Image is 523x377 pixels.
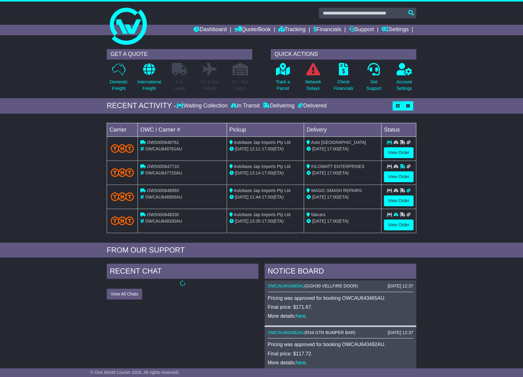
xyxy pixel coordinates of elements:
[234,140,290,145] span: Autobase Jap Imports Pty Ltd
[145,219,182,224] span: OWCAU648330AU
[201,79,219,92] p: Air & Sea Freight
[311,212,325,217] span: fabcars
[250,219,261,224] span: 13:35
[234,188,290,193] span: Autobase Jap Imports Pty Ltd
[381,25,409,35] a: Settings
[307,170,379,176] div: (ETA)
[107,101,176,110] div: RECENT ACTIVITY -
[268,283,305,288] a: OWCAU643465AU
[306,330,354,335] span: R34 GTR BUMPER BAR
[307,218,379,224] div: (ETA)
[327,195,338,199] span: 17:00
[366,63,382,95] a: GetSupport
[366,79,381,92] p: Get Support
[138,123,227,136] td: OWC / Carrier #
[235,146,249,151] span: [DATE]
[265,264,416,280] div: NOTICE BOARD
[276,79,290,92] p: Track a Parcel
[268,330,305,335] a: OWCAU643492AU
[137,79,161,92] p: International Freight
[147,140,179,145] span: OWS000648761
[250,170,261,175] span: 13:14
[327,170,338,175] span: 17:00
[275,63,290,95] a: Track aParcel
[397,79,412,92] p: Account Settings
[268,360,413,366] p: More details: .
[111,144,134,153] img: TNT_Domestic.png
[271,49,416,60] div: QUICK ACTIONS
[313,25,341,35] a: Financials
[388,283,413,289] div: [DATE] 12:37
[229,146,302,152] div: - (ETA)
[268,341,413,347] p: Pricing was approved for booking OWCAU643492AU.
[384,147,414,158] a: View Order
[261,103,296,109] div: Delivering
[307,146,379,152] div: (ETA)
[107,264,258,280] div: RECENT CHAT
[176,103,229,109] div: Waiting Collection
[262,146,273,151] span: 17:00
[384,171,414,182] a: View Order
[232,79,249,92] p: Air / Sea Depot
[172,79,187,92] p: Full Loads
[147,164,179,169] span: OWS000647710
[107,49,252,60] div: GET A QUOTE
[278,25,306,35] a: Tracking
[229,194,302,200] div: - (ETA)
[312,146,326,151] span: [DATE]
[137,63,161,95] a: InternationalFreight
[384,220,414,230] a: View Order
[327,146,338,151] span: 17:00
[396,63,413,95] a: AccountSettings
[250,146,261,151] span: 12:11
[268,351,413,357] p: Final price: $117.72.
[305,63,321,95] a: NetworkDelays
[307,194,379,200] div: (ETA)
[296,360,306,365] a: here
[296,103,327,109] div: Delivered
[312,195,326,199] span: [DATE]
[107,289,142,300] button: View All Chats
[194,25,227,35] a: Dashboard
[296,313,306,319] a: here
[111,168,134,177] img: TNT_Domestic.png
[349,25,374,35] a: Support
[311,188,362,193] span: MAGIC SMASH REPAIRS
[306,283,356,288] span: GGH30 VELLFIRE DOOR
[229,218,302,224] div: - (ETA)
[147,212,179,217] span: OWS000648330
[107,246,416,255] div: FROM OUR SUPPORT
[388,330,413,335] div: [DATE] 12:37
[90,370,179,375] span: © One World Courier 2025. All rights reserved.
[381,123,416,136] td: Status
[229,170,302,176] div: - (ETA)
[262,195,273,199] span: 17:00
[235,170,249,175] span: [DATE]
[111,216,134,225] img: TNT_Domestic.png
[234,212,290,217] span: Autobase Jap Imports Pty Ltd
[229,103,261,109] div: In Transit
[145,146,182,151] span: OWCAU648761AU
[312,219,326,224] span: [DATE]
[334,79,353,92] p: Check Financials
[234,25,271,35] a: Quote/Book
[107,123,138,136] td: Carrier
[268,313,413,319] p: More details: .
[250,195,261,199] span: 11:44
[268,304,413,310] p: Final price: $171.67.
[234,164,290,169] span: Autobase Jap Imports Pty Ltd
[305,79,321,92] p: Network Delays
[145,195,182,199] span: OWCAU646993AU
[262,170,273,175] span: 17:00
[311,164,364,169] span: KILOWATT ENTERPRISES
[311,140,366,145] span: Auto [GEOGRAPHIC_DATA]
[111,192,134,201] img: TNT_Domestic.png
[312,170,326,175] span: [DATE]
[110,79,128,92] p: Domestic Freight
[334,63,354,95] a: CheckFinancials
[227,123,304,136] td: Pickup
[147,188,179,193] span: OWS000646993
[304,123,381,136] td: Delivery
[262,219,273,224] span: 17:00
[268,283,413,289] div: ( )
